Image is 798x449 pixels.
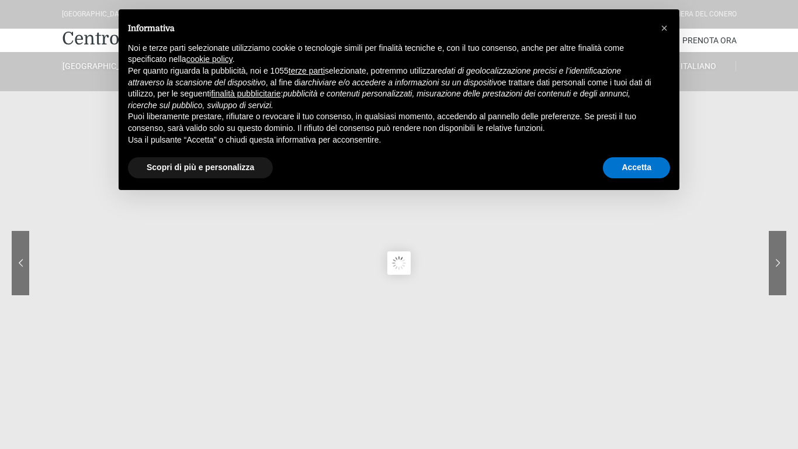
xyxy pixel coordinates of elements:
button: Chiudi questa informativa [655,19,674,37]
h2: Informativa [128,23,651,33]
button: Accetta [603,157,670,178]
a: Italiano [661,61,736,71]
a: Prenota Ora [682,29,737,52]
div: Riviera Del Conero [668,9,737,20]
p: Puoi liberamente prestare, rifiutare o revocare il tuo consenso, in qualsiasi momento, accedendo ... [128,111,651,134]
button: finalità pubblicitarie [211,88,280,100]
span: × [661,22,668,34]
div: [GEOGRAPHIC_DATA] [62,9,129,20]
em: dati di geolocalizzazione precisi e l’identificazione attraverso la scansione del dispositivo [128,66,621,87]
a: cookie policy [186,54,233,64]
button: terze parti [289,65,325,77]
em: pubblicità e contenuti personalizzati, misurazione delle prestazioni dei contenuti e degli annunc... [128,89,630,110]
a: Centro Vacanze De Angelis [62,27,287,50]
p: Usa il pulsante “Accetta” o chiudi questa informativa per acconsentire. [128,134,651,146]
a: [GEOGRAPHIC_DATA] [62,61,137,71]
button: Scopri di più e personalizza [128,157,273,178]
span: Italiano [681,61,716,71]
p: Per quanto riguarda la pubblicità, noi e 1055 selezionate, potremmo utilizzare , al fine di e tra... [128,65,651,111]
p: Noi e terze parti selezionate utilizziamo cookie o tecnologie simili per finalità tecniche e, con... [128,43,651,65]
em: archiviare e/o accedere a informazioni su un dispositivo [301,78,502,87]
